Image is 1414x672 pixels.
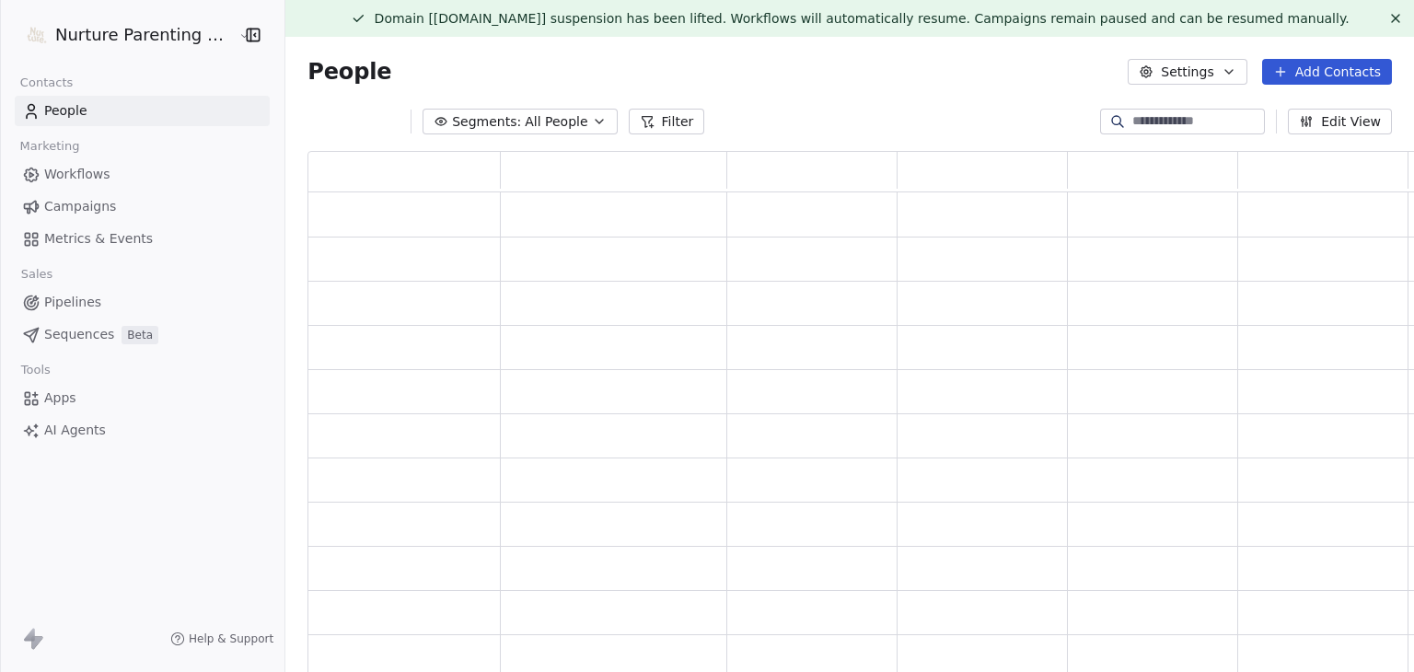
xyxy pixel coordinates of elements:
[15,415,270,446] a: AI Agents
[629,109,705,134] button: Filter
[452,112,521,132] span: Segments:
[1128,59,1246,85] button: Settings
[26,24,48,46] img: Logo-Nurture-2025-e0d9cf-5in.png
[22,19,226,51] button: Nurture Parenting Magazine
[307,58,391,86] span: People
[15,224,270,254] a: Metrics & Events
[189,631,273,646] span: Help & Support
[15,191,270,222] a: Campaigns
[44,101,87,121] span: People
[12,69,81,97] span: Contacts
[122,326,158,344] span: Beta
[1288,109,1392,134] button: Edit View
[375,11,1350,26] span: Domain [[DOMAIN_NAME]] suspension has been lifted. Workflows will automatically resume. Campaigns...
[12,133,87,160] span: Marketing
[44,293,101,312] span: Pipelines
[15,159,270,190] a: Workflows
[55,23,234,47] span: Nurture Parenting Magazine
[44,388,76,408] span: Apps
[44,229,153,249] span: Metrics & Events
[525,112,587,132] span: All People
[15,319,270,350] a: SequencesBeta
[15,96,270,126] a: People
[44,421,106,440] span: AI Agents
[13,261,61,288] span: Sales
[44,325,114,344] span: Sequences
[15,287,270,318] a: Pipelines
[44,197,116,216] span: Campaigns
[1262,59,1392,85] button: Add Contacts
[170,631,273,646] a: Help & Support
[44,165,110,184] span: Workflows
[13,356,58,384] span: Tools
[15,383,270,413] a: Apps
